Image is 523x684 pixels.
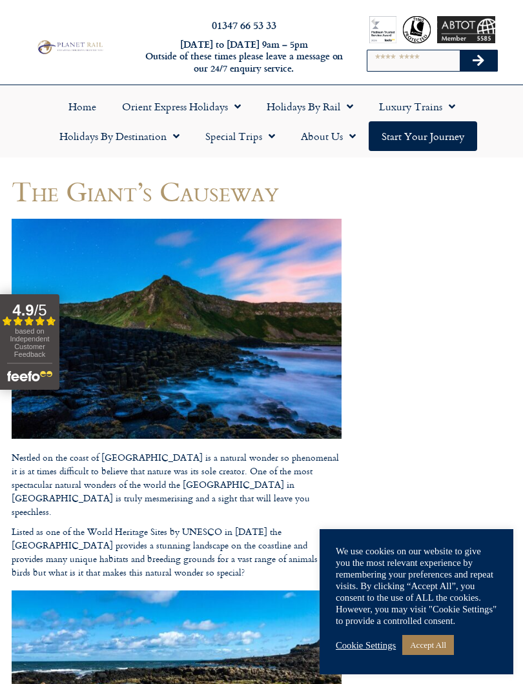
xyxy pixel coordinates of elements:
[56,92,109,121] a: Home
[35,39,105,56] img: Planet Rail Train Holidays Logo
[212,17,276,32] a: 01347 66 53 33
[109,92,254,121] a: Orient Express Holidays
[46,121,192,151] a: Holidays by Destination
[12,525,342,579] p: Listed as one of the World Heritage Sites by UNESCO in [DATE] the [GEOGRAPHIC_DATA] provides a st...
[402,635,454,655] a: Accept All
[12,450,342,518] p: Nestled on the coast of [GEOGRAPHIC_DATA] is a natural wonder so phenomenal it is at times diffic...
[143,39,345,75] h6: [DATE] to [DATE] 9am – 5pm Outside of these times please leave a message on our 24/7 enquiry serv...
[369,121,477,151] a: Start your Journey
[6,92,517,151] nav: Menu
[336,639,396,651] a: Cookie Settings
[460,50,497,71] button: Search
[12,176,342,206] h1: The Giant’s Causeway
[288,121,369,151] a: About Us
[336,545,497,627] div: We use cookies on our website to give you the most relevant experience by remembering your prefer...
[192,121,288,151] a: Special Trips
[366,92,468,121] a: Luxury Trains
[254,92,366,121] a: Holidays by Rail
